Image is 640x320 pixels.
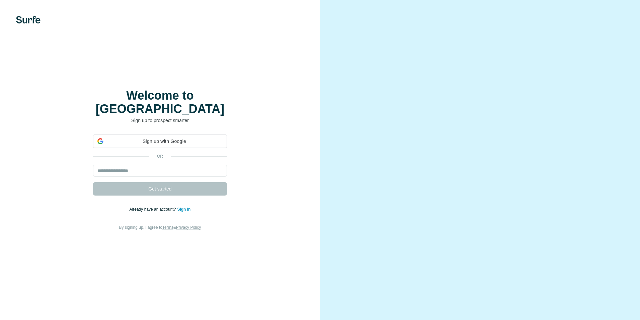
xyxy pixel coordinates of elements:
span: Sign up with Google [106,138,223,145]
span: Already have an account? [130,207,177,212]
p: Sign up to prospect smarter [93,117,227,124]
span: By signing up, I agree to & [119,225,201,230]
img: Surfe's logo [16,16,41,23]
a: Privacy Policy [176,225,201,230]
p: or [149,153,171,159]
div: Sign up with Google [93,135,227,148]
a: Terms [162,225,173,230]
a: Sign in [177,207,190,212]
h1: Welcome to [GEOGRAPHIC_DATA] [93,89,227,116]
